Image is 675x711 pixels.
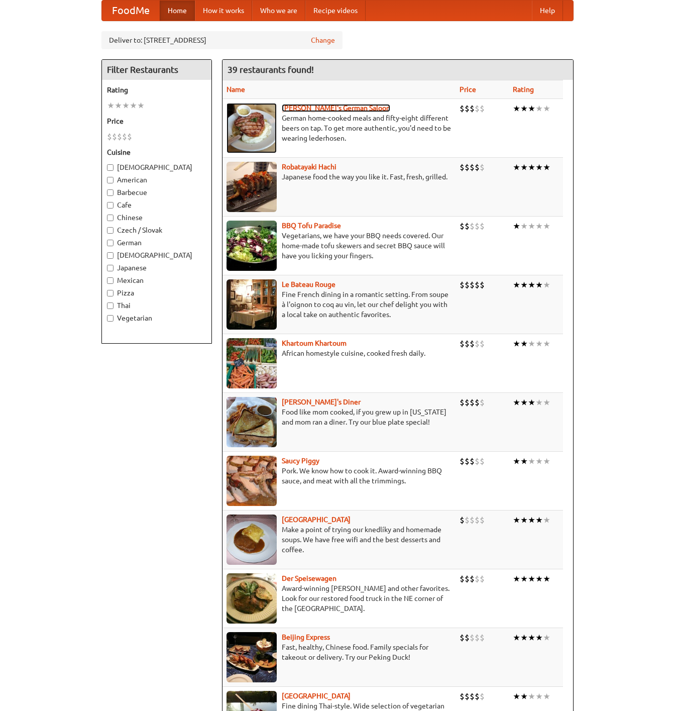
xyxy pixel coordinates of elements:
li: ★ [528,279,535,290]
li: $ [465,221,470,232]
li: ★ [543,691,550,702]
li: $ [460,515,465,526]
li: ★ [115,100,122,111]
li: $ [470,162,475,173]
li: $ [470,338,475,349]
li: $ [480,573,485,584]
li: ★ [513,221,520,232]
li: $ [480,162,485,173]
input: Mexican [107,277,114,284]
li: ★ [520,515,528,526]
a: Beijing Express [282,633,330,641]
li: ★ [513,632,520,643]
li: $ [465,279,470,290]
label: Japanese [107,263,206,273]
li: ★ [535,456,543,467]
li: ★ [528,515,535,526]
li: ★ [543,573,550,584]
input: American [107,177,114,183]
img: esthers.jpg [227,103,277,153]
li: $ [480,632,485,643]
li: ★ [543,632,550,643]
a: Saucy Piggy [282,457,319,465]
li: ★ [535,632,543,643]
li: ★ [528,573,535,584]
li: $ [480,221,485,232]
label: Czech / Slovak [107,225,206,235]
li: $ [470,456,475,467]
b: [PERSON_NAME]'s Diner [282,398,361,406]
li: $ [475,632,480,643]
li: $ [460,103,465,114]
li: $ [127,131,132,142]
li: ★ [122,100,130,111]
li: ★ [528,456,535,467]
li: ★ [543,221,550,232]
li: $ [460,573,465,584]
li: ★ [535,162,543,173]
label: Thai [107,300,206,311]
input: Pizza [107,290,114,296]
li: $ [470,397,475,408]
li: ★ [520,632,528,643]
li: $ [117,131,122,142]
li: ★ [520,103,528,114]
li: ★ [528,162,535,173]
img: beijing.jpg [227,632,277,682]
a: Khartoum Khartoum [282,339,347,347]
li: $ [480,515,485,526]
li: ★ [535,221,543,232]
li: $ [475,103,480,114]
a: [GEOGRAPHIC_DATA] [282,692,351,700]
p: African homestyle cuisine, cooked fresh daily. [227,348,452,358]
li: $ [470,279,475,290]
li: ★ [528,632,535,643]
input: German [107,240,114,246]
li: $ [465,338,470,349]
li: ★ [535,573,543,584]
img: sallys.jpg [227,397,277,447]
h5: Rating [107,85,206,95]
li: ★ [137,100,145,111]
a: Home [160,1,195,21]
li: $ [470,573,475,584]
li: $ [475,573,480,584]
p: Vegetarians, we have your BBQ needs covered. Our home-made tofu skewers and secret BBQ sauce will... [227,231,452,261]
li: ★ [520,397,528,408]
img: khartoum.jpg [227,338,277,388]
li: $ [465,162,470,173]
li: ★ [130,100,137,111]
li: $ [465,573,470,584]
p: German home-cooked meals and fifty-eight different beers on tap. To get more authentic, you'd nee... [227,113,452,143]
li: $ [480,691,485,702]
li: $ [122,131,127,142]
li: ★ [513,162,520,173]
li: ★ [535,103,543,114]
li: $ [112,131,117,142]
li: $ [480,338,485,349]
b: Robatayaki Hachi [282,163,336,171]
a: Rating [513,85,534,93]
p: Award-winning [PERSON_NAME] and other favorites. Look for our restored food truck in the NE corne... [227,583,452,614]
li: ★ [520,162,528,173]
li: $ [470,221,475,232]
li: ★ [528,397,535,408]
a: BBQ Tofu Paradise [282,222,341,230]
a: Name [227,85,245,93]
p: Fast, healthy, Chinese food. Family specials for takeout or delivery. Try our Peking Duck! [227,642,452,662]
li: $ [465,456,470,467]
li: ★ [520,221,528,232]
a: Recipe videos [305,1,366,21]
label: German [107,238,206,248]
li: $ [480,279,485,290]
li: $ [475,221,480,232]
li: $ [475,515,480,526]
li: ★ [513,515,520,526]
li: ★ [520,279,528,290]
input: Czech / Slovak [107,227,114,234]
li: ★ [528,338,535,349]
input: [DEMOGRAPHIC_DATA] [107,252,114,259]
